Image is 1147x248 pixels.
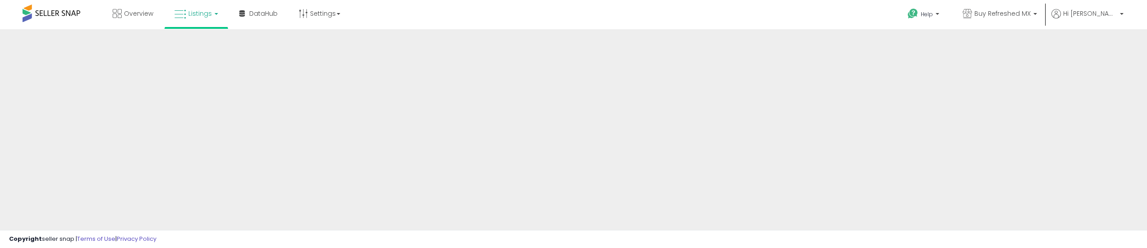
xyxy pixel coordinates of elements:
[9,235,156,243] div: seller snap | |
[921,10,933,18] span: Help
[907,8,919,19] i: Get Help
[77,234,115,243] a: Terms of Use
[1051,9,1124,29] a: Hi [PERSON_NAME]
[1063,9,1117,18] span: Hi [PERSON_NAME]
[117,234,156,243] a: Privacy Policy
[249,9,278,18] span: DataHub
[188,9,212,18] span: Listings
[974,9,1031,18] span: Buy Refreshed MX
[124,9,153,18] span: Overview
[9,234,42,243] strong: Copyright
[900,1,948,29] a: Help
